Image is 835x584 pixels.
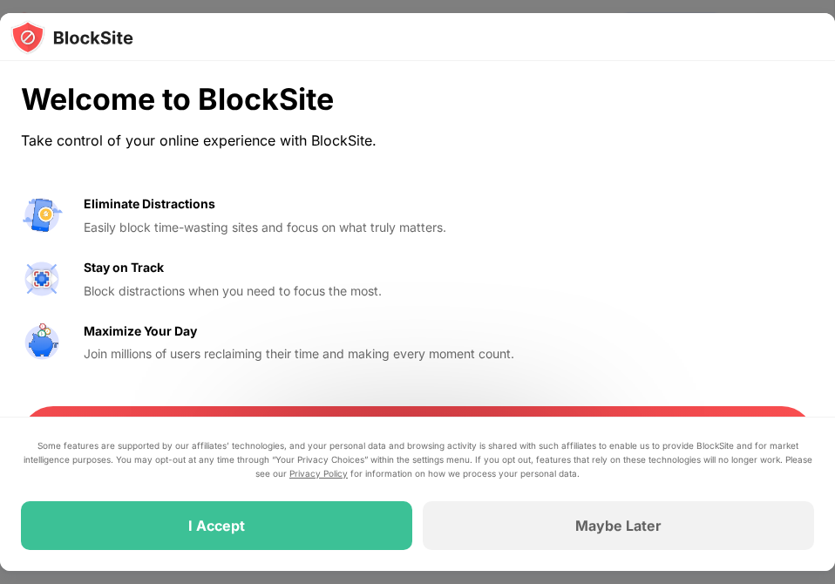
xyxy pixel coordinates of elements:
img: value-avoid-distractions.svg [21,194,63,236]
div: Block distractions when you need to focus the most. [84,282,514,301]
div: Join millions of users reclaiming their time and making every moment count. [84,344,514,363]
div: Take control of your online experience with BlockSite. [21,128,514,153]
div: Eliminate Distractions [84,194,215,214]
div: Stay on Track [84,258,164,277]
div: Maximize Your Day [84,322,197,341]
img: value-focus.svg [21,258,63,300]
a: Privacy Policy [289,468,348,479]
img: value-safe-time.svg [21,322,63,363]
div: Maybe Later [575,517,662,534]
div: Welcome to BlockSite [21,82,514,118]
div: Easily block time-wasting sites and focus on what truly matters. [84,218,514,237]
div: Some features are supported by our affiliates’ technologies, and your personal data and browsing ... [21,438,814,480]
div: I Accept [188,517,245,534]
img: logo-blocksite.svg [10,20,133,55]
